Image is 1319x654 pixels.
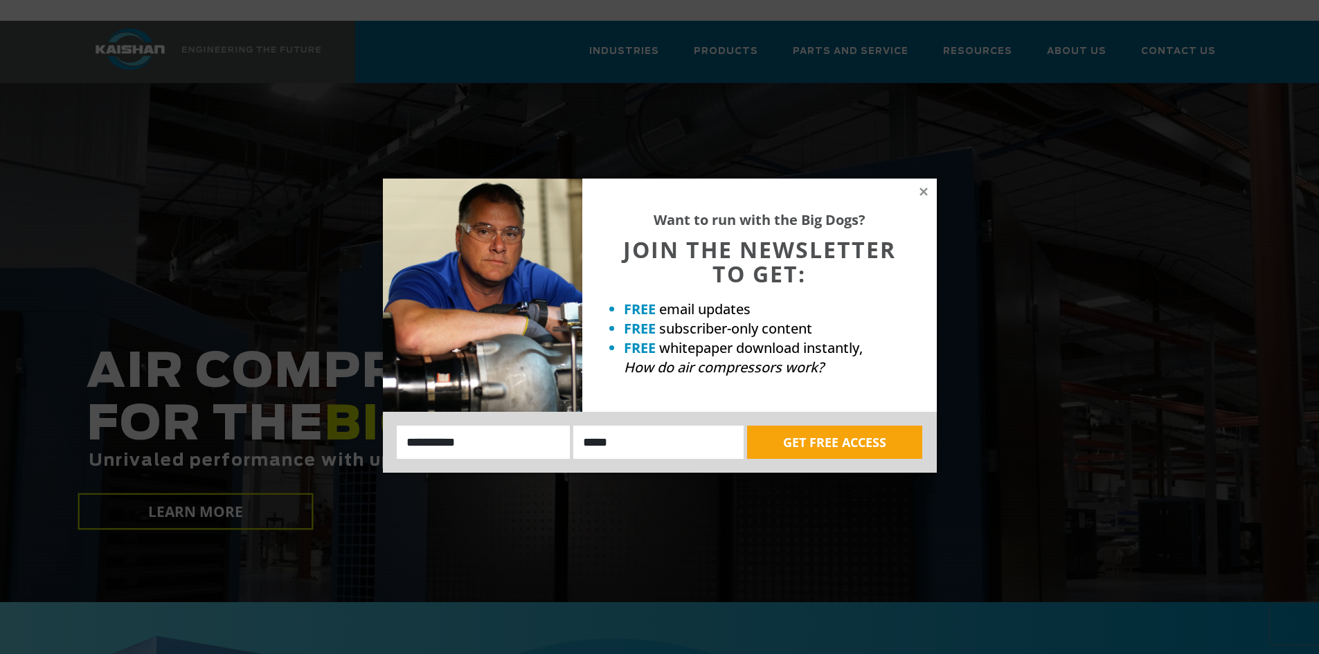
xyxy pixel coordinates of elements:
[397,426,571,459] input: Name:
[659,338,863,357] span: whitepaper download instantly,
[624,300,656,318] strong: FREE
[659,319,812,338] span: subscriber-only content
[573,426,744,459] input: Email
[623,235,896,289] span: JOIN THE NEWSLETTER TO GET:
[654,210,865,229] strong: Want to run with the Big Dogs?
[624,319,656,338] strong: FREE
[659,300,751,318] span: email updates
[624,338,656,357] strong: FREE
[624,358,824,376] em: How do air compressors work?
[917,185,930,198] button: Close
[747,426,922,459] button: GET FREE ACCESS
